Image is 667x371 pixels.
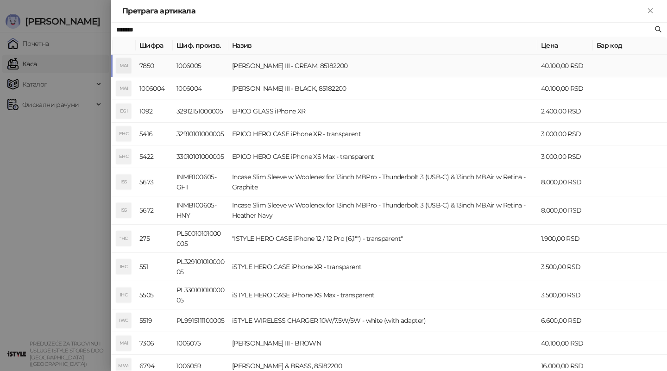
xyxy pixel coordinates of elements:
[116,231,131,246] div: "HC
[173,168,228,196] td: INMB100605-GFT
[116,104,131,119] div: EGI
[537,168,593,196] td: 8.000,00 RSD
[136,55,173,77] td: 7850
[537,196,593,225] td: 8.000,00 RSD
[228,55,537,77] td: [PERSON_NAME] III - CREAM, 85182200
[228,309,537,332] td: iSTYLE WIRELESS CHARGER 10W/7.5W/5W - white (with adapter)
[173,309,228,332] td: PL9915111100005
[173,37,228,55] th: Шиф. произв.
[537,281,593,309] td: 3.500,00 RSD
[537,332,593,355] td: 40.100,00 RSD
[173,281,228,309] td: PL33010101000005
[116,175,131,189] div: ISS
[136,37,173,55] th: Шифра
[173,253,228,281] td: PL32910101000005
[136,145,173,168] td: 5422
[136,123,173,145] td: 5416
[228,100,537,123] td: EPICO GLASS iPhone XR
[228,77,537,100] td: [PERSON_NAME] III - BLACK, 85182200
[228,145,537,168] td: EPICO HERO CASE iPhone XS Max - transparent
[173,100,228,123] td: 32912151000005
[228,168,537,196] td: Incase Slim Sleeve w Woolenex for 13inch MBPro - Thunderbolt 3 (USB-C) & 13inch MBAir w Retina - ...
[122,6,645,17] div: Претрага артикала
[136,100,173,123] td: 1092
[136,332,173,355] td: 7306
[228,123,537,145] td: EPICO HERO CASE iPhone XR - transparent
[228,196,537,225] td: Incase Slim Sleeve w Woolenex for 13inch MBPro - Thunderbolt 3 (USB-C) & 13inch MBAir w Retina - ...
[537,77,593,100] td: 40.100,00 RSD
[116,313,131,328] div: IWC
[593,37,667,55] th: Бар код
[537,37,593,55] th: Цена
[136,168,173,196] td: 5673
[537,100,593,123] td: 2.400,00 RSD
[537,225,593,253] td: 1.900,00 RSD
[537,309,593,332] td: 6.600,00 RSD
[228,281,537,309] td: iSTYLE HERO CASE iPhone XS Max - transparent
[173,145,228,168] td: 33010101000005
[136,225,173,253] td: 275
[116,149,131,164] div: EHC
[136,253,173,281] td: 551
[228,37,537,55] th: Назив
[537,253,593,281] td: 3.500,00 RSD
[228,332,537,355] td: [PERSON_NAME] III - BROWN
[173,196,228,225] td: INMB100605-HNY
[136,281,173,309] td: 5505
[537,145,593,168] td: 3.000,00 RSD
[537,123,593,145] td: 3.000,00 RSD
[228,253,537,281] td: iSTYLE HERO CASE iPhone XR - transparent
[136,309,173,332] td: 5519
[173,225,228,253] td: PL50010101000005
[645,6,656,17] button: Close
[116,203,131,218] div: ISS
[537,55,593,77] td: 40.100,00 RSD
[173,55,228,77] td: 1006005
[116,288,131,302] div: IHC
[116,126,131,141] div: EHC
[173,332,228,355] td: 1006075
[228,225,537,253] td: "ISTYLE HERO CASE iPhone 12 / 12 Pro (6,1"") - transparent"
[116,58,131,73] div: MAI
[136,77,173,100] td: 1006004
[116,81,131,96] div: MAI
[136,196,173,225] td: 5672
[116,259,131,274] div: IHC
[173,123,228,145] td: 32910101000005
[173,77,228,100] td: 1006004
[116,336,131,351] div: MAI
